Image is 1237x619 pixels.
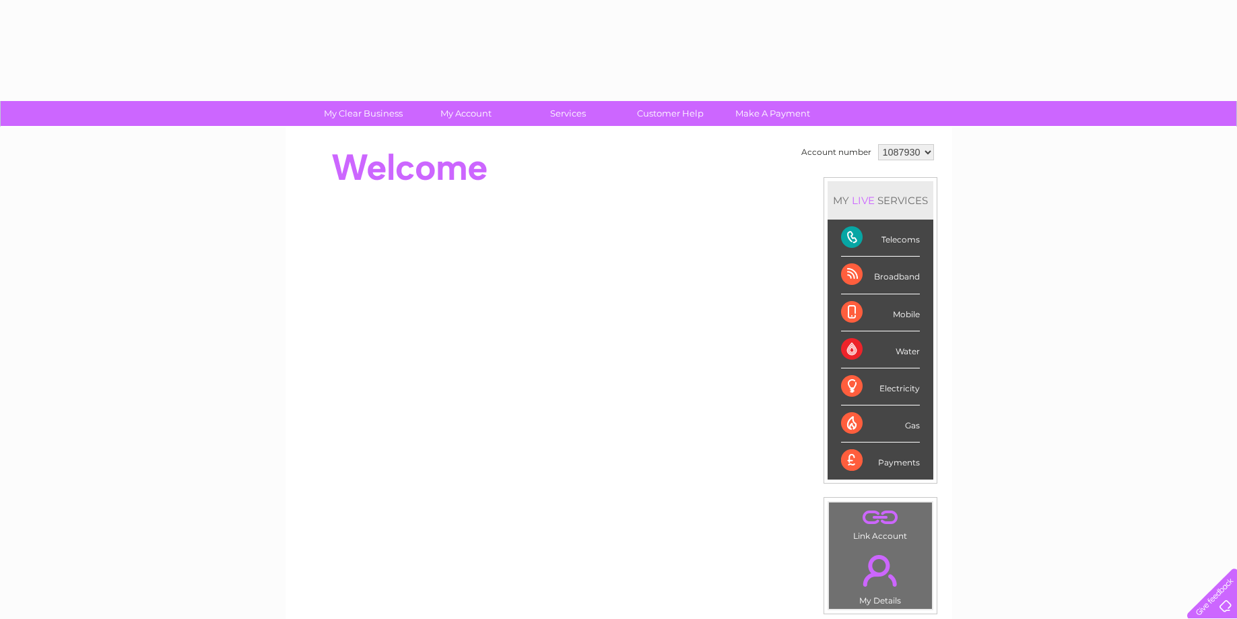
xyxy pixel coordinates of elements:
td: My Details [828,544,933,610]
a: My Clear Business [308,101,419,126]
a: My Account [410,101,521,126]
td: Account number [798,141,875,164]
div: Electricity [841,368,920,405]
div: Broadband [841,257,920,294]
div: Payments [841,443,920,479]
td: Link Account [828,502,933,544]
div: Telecoms [841,220,920,257]
div: Mobile [841,294,920,331]
a: Make A Payment [717,101,828,126]
div: Gas [841,405,920,443]
a: Customer Help [615,101,726,126]
div: MY SERVICES [828,181,933,220]
div: Water [841,331,920,368]
a: Services [512,101,624,126]
div: LIVE [849,194,877,207]
a: . [832,547,929,594]
a: . [832,506,929,529]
